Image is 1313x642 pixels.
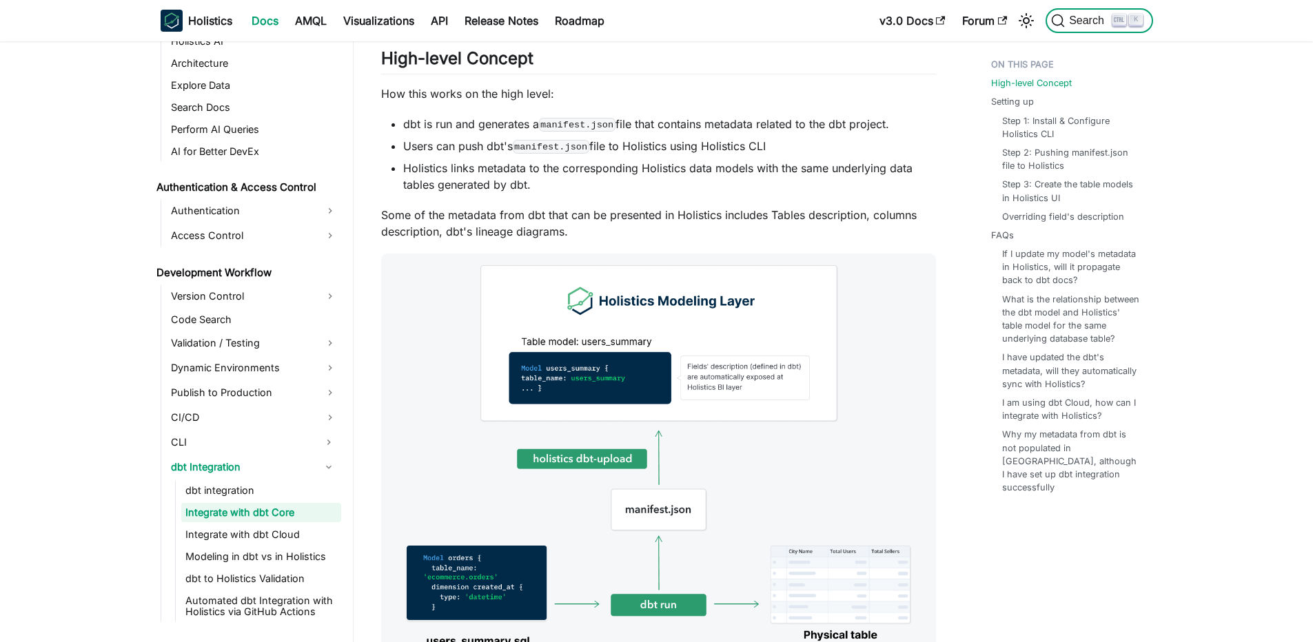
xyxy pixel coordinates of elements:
a: What is the relationship between the dbt model and Holistics' table model for the same underlying... [1002,293,1139,346]
a: Docs [243,10,287,32]
a: FAQs [991,229,1014,242]
a: Integrate with dbt Core [181,503,341,522]
a: CI/CD [167,406,341,428]
a: Architecture [167,54,341,73]
li: Holistics links metadata to the corresponding Holistics data models with the same underlying data... [403,160,936,193]
a: Holistics AI [167,32,341,51]
a: AI for Better DevEx [167,142,341,161]
h2: High-level Concept [381,48,936,74]
b: Holistics [188,12,232,29]
a: dbt integration [181,481,341,500]
a: Why my metadata from dbt is not populated in [GEOGRAPHIC_DATA], although I have set up dbt integr... [1002,428,1139,494]
code: manifest.json [513,140,589,154]
a: HolisticsHolistics [161,10,232,32]
a: High-level Concept [991,76,1072,90]
a: v3.0 Docs [871,10,954,32]
a: Publish to Production [167,382,341,404]
a: API [423,10,456,32]
a: Step 3: Create the table models in Holistics UI [1002,178,1139,204]
button: Expand sidebar category 'CLI' [316,431,341,453]
a: dbt Integration [167,456,316,478]
a: dbt to Holistics Validation [181,569,341,588]
a: Overriding field's description [1002,210,1124,223]
button: Search (Ctrl+K) [1046,8,1152,33]
a: Roadmap [547,10,613,32]
a: Release Notes [456,10,547,32]
a: Step 2: Pushing manifest.json file to Holistics [1002,146,1139,172]
kbd: K [1129,14,1143,26]
a: Modeling in dbt vs in Holistics [181,547,341,566]
a: Dynamic Environments [167,357,341,379]
a: Access Control [167,225,341,247]
a: Forum [954,10,1015,32]
a: I have updated the dbt's metadata, will they automatically sync with Holistics? [1002,351,1139,391]
span: Search [1065,14,1112,27]
a: Development Workflow [152,263,341,282]
a: Setting up [991,95,1034,108]
p: How this works on the high level: [381,85,936,102]
li: Users can push dbt's file to Holistics using Holistics CLI [403,138,936,154]
a: If I update my model's metadata in Holistics, will it propagate back to dbt docs? [1002,247,1139,287]
a: Automated dbt Integration with Holistics via GitHub Actions [181,591,341,621]
a: Explore Data [167,76,341,95]
p: Some of the metadata from dbt that can be presented in Holistics includes Tables description, col... [381,207,936,240]
button: Switch between dark and light mode (currently light mode) [1015,10,1037,32]
li: dbt is run and generates a file that contains metadata related to the dbt project. [403,116,936,132]
a: AMQL [287,10,335,32]
a: Version Control [167,285,341,307]
a: Step 1: Install & Configure Holistics CLI [1002,114,1139,141]
a: Authentication & Access Control [152,178,341,197]
a: I am using dbt Cloud, how can I integrate with Holistics? [1002,396,1139,422]
code: manifest.json [539,118,615,132]
a: Perform AI Queries [167,120,341,139]
a: CLI [167,431,316,453]
a: Authentication [167,200,341,222]
a: Validation / Testing [167,332,341,354]
a: Code Search [167,310,341,329]
img: Holistics [161,10,183,32]
button: Collapse sidebar category 'dbt Integration' [316,456,341,478]
a: Search Docs [167,98,341,117]
nav: Docs sidebar [147,41,354,642]
a: Visualizations [335,10,423,32]
a: Integrate with dbt Cloud [181,525,341,544]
